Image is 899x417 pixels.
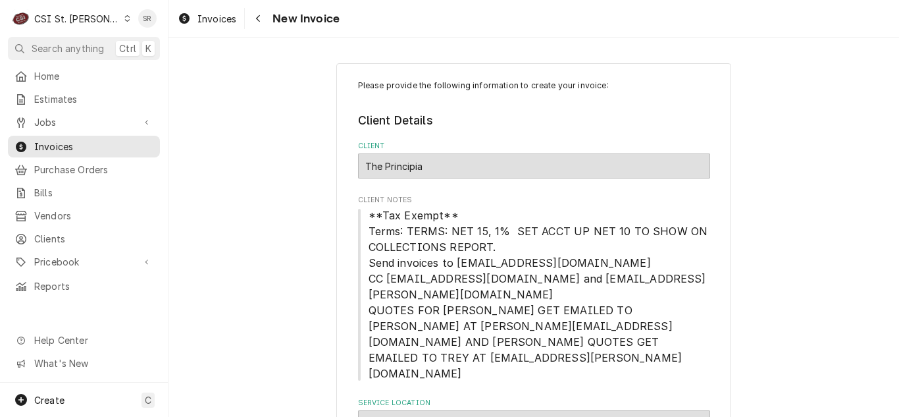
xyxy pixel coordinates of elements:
a: Reports [8,275,160,297]
span: Vendors [34,209,153,223]
a: Vendors [8,205,160,227]
a: Go to Help Center [8,329,160,351]
a: Invoices [172,8,242,30]
button: Navigate back [247,8,269,29]
span: Home [34,69,153,83]
span: Client Notes [358,208,710,381]
div: Client Notes [358,195,710,381]
span: Search anything [32,42,104,55]
span: Reports [34,279,153,293]
span: Create [34,395,64,406]
div: C [12,9,30,28]
label: Service Location [358,398,710,408]
a: Purchase Orders [8,159,160,181]
a: Estimates [8,88,160,110]
a: Bills [8,182,160,204]
span: K [145,42,151,55]
a: Go to Jobs [8,111,160,133]
span: Help Center [34,333,152,347]
button: Search anythingCtrlK [8,37,160,60]
span: Bills [34,186,153,200]
span: Invoices [197,12,236,26]
a: Clients [8,228,160,250]
span: **Tax Exempt** Terms: TERMS: NET 15, 1% SET ACCT UP NET 10 TO SHOW ON COLLECTIONS REPORT. Send in... [369,209,711,380]
span: Clients [34,232,153,246]
a: Invoices [8,136,160,157]
span: Invoices [34,140,153,153]
span: C [145,393,151,407]
div: CSI St. Louis's Avatar [12,9,30,28]
div: CSI St. [PERSON_NAME] [34,12,120,26]
p: Please provide the following information to create your invoice: [358,80,710,92]
div: Client [358,141,710,179]
a: Go to What's New [8,352,160,374]
span: What's New [34,356,152,370]
div: Stephani Roth's Avatar [138,9,157,28]
span: Purchase Orders [34,163,153,177]
span: Estimates [34,92,153,106]
span: Client Notes [358,195,710,206]
div: SR [138,9,157,28]
span: Ctrl [119,42,136,55]
a: Go to Pricebook [8,251,160,273]
span: New Invoice [269,10,340,28]
span: Jobs [34,115,134,129]
span: Pricebook [34,255,134,269]
label: Client [358,141,710,152]
div: The Principia [358,153,710,179]
legend: Client Details [358,112,710,129]
a: Home [8,65,160,87]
